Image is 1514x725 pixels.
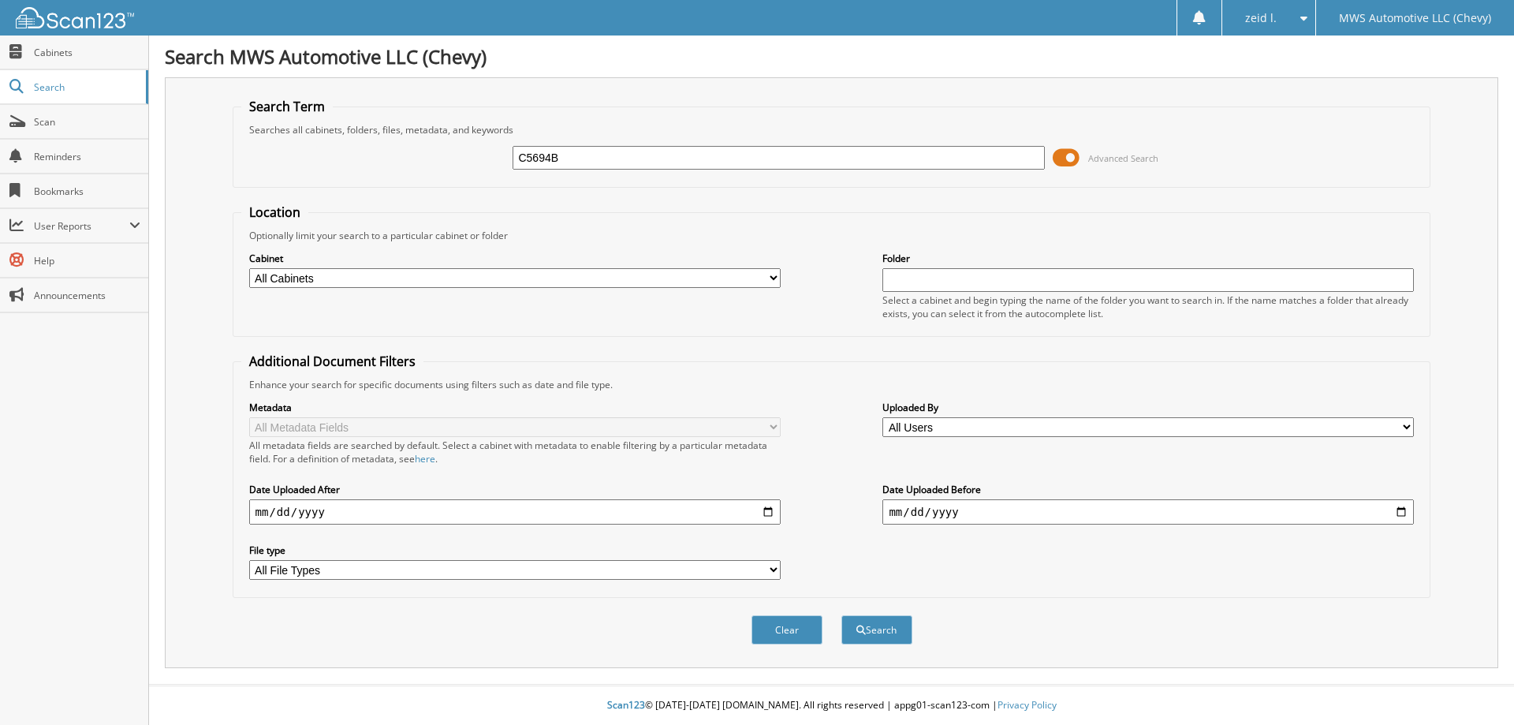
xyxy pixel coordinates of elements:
label: Uploaded By [882,401,1414,414]
button: Search [841,615,912,645]
span: Help [34,254,140,267]
span: Reminders [34,150,140,163]
label: File type [249,544,781,557]
div: © [DATE]-[DATE] [DOMAIN_NAME]. All rights reserved | appg01-scan123-com | [149,686,1514,725]
span: Bookmarks [34,185,140,198]
span: zeid l. [1245,13,1277,23]
button: Clear [751,615,822,645]
span: Cabinets [34,46,140,59]
div: Select a cabinet and begin typing the name of the folder you want to search in. If the name match... [882,293,1414,320]
span: User Reports [34,219,129,233]
span: Advanced Search [1088,152,1158,164]
h1: Search MWS Automotive LLC (Chevy) [165,43,1498,69]
div: Enhance your search for specific documents using filters such as date and file type. [241,378,1423,391]
label: Folder [882,252,1414,265]
span: Scan [34,115,140,129]
div: Optionally limit your search to a particular cabinet or folder [241,229,1423,242]
legend: Location [241,204,308,221]
span: Search [34,80,138,94]
img: scan123-logo-white.svg [16,7,134,28]
input: end [882,499,1414,525]
div: Searches all cabinets, folders, files, metadata, and keywords [241,123,1423,136]
a: Privacy Policy [998,698,1057,712]
legend: Search Term [241,98,333,115]
iframe: Chat Widget [1435,649,1514,725]
label: Date Uploaded After [249,483,781,496]
span: Announcements [34,289,140,302]
label: Cabinet [249,252,781,265]
legend: Additional Document Filters [241,353,423,370]
span: Scan123 [607,698,645,712]
a: here [415,452,435,465]
div: All metadata fields are searched by default. Select a cabinet with metadata to enable filtering b... [249,439,781,465]
input: start [249,499,781,525]
label: Date Uploaded Before [882,483,1414,496]
label: Metadata [249,401,781,414]
span: MWS Automotive LLC (Chevy) [1339,13,1491,23]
